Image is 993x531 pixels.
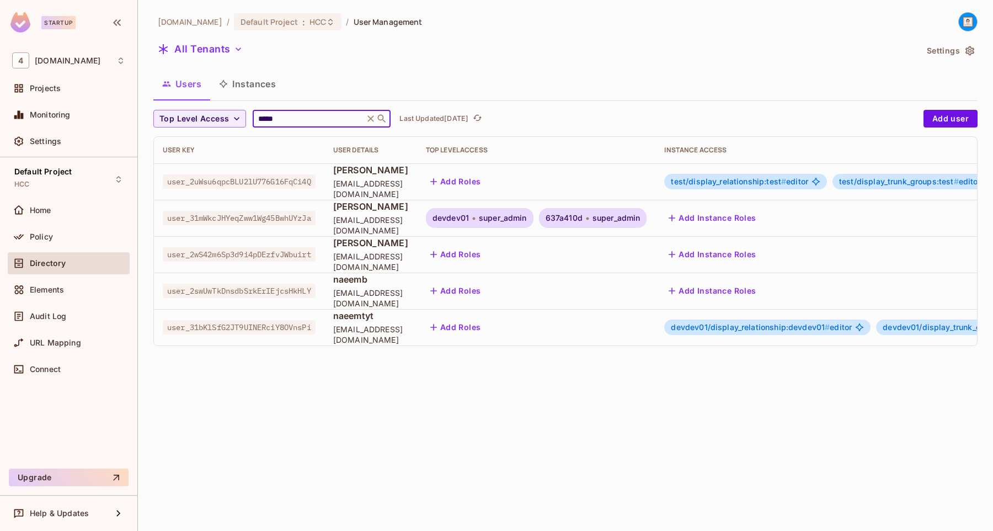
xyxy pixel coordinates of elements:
span: Top Level Access [159,112,229,126]
button: Add Roles [426,318,485,336]
span: [EMAIL_ADDRESS][DOMAIN_NAME] [333,178,408,199]
div: User Details [333,146,408,155]
li: / [346,17,349,27]
button: Add Roles [426,246,485,263]
span: Home [30,206,51,215]
span: HCC [309,17,326,27]
span: Connect [30,365,61,374]
span: [PERSON_NAME] [333,237,408,249]
span: URL Mapping [30,338,81,347]
button: Add Roles [426,173,485,190]
div: Top Level Access [426,146,647,155]
li: / [227,17,229,27]
span: [PERSON_NAME] [333,200,408,213]
span: Elements [30,285,64,294]
span: # [825,322,830,332]
span: : [302,18,306,26]
span: [PERSON_NAME] [333,164,408,176]
span: Workspace: 46labs.com [35,56,100,65]
span: Audit Log [30,312,66,321]
span: user_2swUwTkDnsdbSrkErIEjcsHkHLY [163,284,316,298]
span: HCC [14,180,29,189]
span: Projects [30,84,61,93]
button: refresh [471,112,484,125]
div: User Key [163,146,316,155]
button: Add Instance Roles [664,282,760,300]
span: 637a410d [546,214,583,222]
span: super_admin [479,214,527,222]
span: devdev01/display_relationship:devdev01 [671,322,830,332]
button: Upgrade [9,469,129,486]
button: Add Roles [426,282,485,300]
span: # [954,177,959,186]
span: # [781,177,786,186]
div: Startup [41,16,76,29]
img: naeem.sarwar@46labs.com [959,13,977,31]
span: user_2wS42m6Sp3d9i4pDEzfvJWbuirt [163,247,316,262]
span: Default Project [14,167,72,176]
span: editor [671,323,852,332]
span: test/display_trunk_groups:test [839,177,959,186]
button: Add Instance Roles [664,246,760,263]
span: Help & Updates [30,509,89,518]
span: naeemtyt [333,310,408,322]
span: user_31mWkcJHYeqZww1Wg45BwhUYzJa [163,211,316,225]
button: Add user [923,110,978,128]
span: [EMAIL_ADDRESS][DOMAIN_NAME] [333,215,408,236]
span: user_31bKlSfG2JT9UINERciY8OVnsPi [163,320,316,334]
span: user_2uWsu6qpcBLU2lU776G16FqCi4Q [163,174,316,189]
span: [EMAIL_ADDRESS][DOMAIN_NAME] [333,324,408,345]
span: [EMAIL_ADDRESS][DOMAIN_NAME] [333,251,408,272]
span: test/display_relationship:test [671,177,786,186]
span: naeemb [333,273,408,285]
span: Directory [30,259,66,268]
img: SReyMgAAAABJRU5ErkJggg== [10,12,30,33]
button: Settings [922,42,978,60]
button: Instances [210,70,285,98]
span: Policy [30,232,53,241]
span: devdev01 [433,214,469,222]
span: User Management [354,17,423,27]
span: refresh [473,113,482,124]
span: Default Project [241,17,298,27]
p: Last Updated [DATE] [399,114,468,123]
span: the active workspace [158,17,222,27]
span: editor [839,177,981,186]
span: [EMAIL_ADDRESS][DOMAIN_NAME] [333,288,408,309]
button: Users [153,70,210,98]
button: Top Level Access [153,110,246,128]
button: All Tenants [153,40,247,58]
span: Click to refresh data [468,112,484,125]
span: 4 [12,52,29,68]
span: super_admin [592,214,640,222]
span: Settings [30,137,61,146]
span: editor [671,177,808,186]
span: Monitoring [30,110,71,119]
button: Add Instance Roles [664,209,760,227]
